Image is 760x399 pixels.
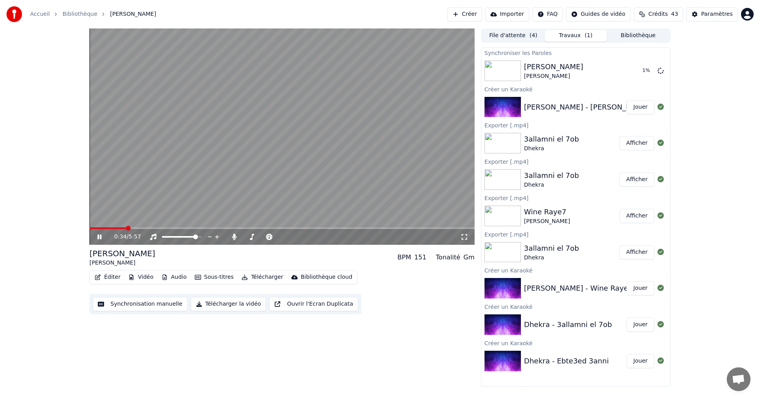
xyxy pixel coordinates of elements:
[6,6,22,22] img: youka
[671,10,678,18] span: 43
[110,10,156,18] span: [PERSON_NAME]
[619,245,654,259] button: Afficher
[634,7,683,21] button: Crédits43
[524,145,579,153] div: Dhekra
[464,253,475,262] div: Gm
[530,32,538,40] span: ( 4 )
[30,10,50,18] a: Accueil
[524,134,579,145] div: 3allamni el 7ob
[481,193,670,202] div: Exporter [.mp4]
[627,318,654,332] button: Jouer
[91,272,123,283] button: Éditer
[114,233,127,241] span: 0:34
[414,253,427,262] div: 151
[447,7,482,21] button: Créer
[269,297,358,311] button: Ouvrir l'Ecran Duplicata
[192,272,237,283] button: Sous-titres
[524,243,579,254] div: 3allamni el 7ob
[481,302,670,311] div: Créer un Karaoké
[93,297,188,311] button: Synchronisation manuelle
[524,72,583,80] div: [PERSON_NAME]
[301,273,352,281] div: Bibliothèque cloud
[89,248,155,259] div: [PERSON_NAME]
[545,30,607,42] button: Travaux
[619,209,654,223] button: Afficher
[481,229,670,239] div: Exporter [.mp4]
[191,297,266,311] button: Télécharger la vidéo
[481,338,670,348] div: Créer un Karaoké
[482,30,545,42] button: File d'attente
[566,7,631,21] button: Guides de vidéo
[619,136,654,150] button: Afficher
[238,272,286,283] button: Télécharger
[607,30,669,42] button: Bibliothèque
[532,7,563,21] button: FAQ
[524,206,570,217] div: Wine Raye7
[524,170,579,181] div: 3allamni el 7ob
[158,272,190,283] button: Audio
[481,120,670,130] div: Exporter [.mp4]
[481,84,670,94] div: Créer un Karaoké
[481,265,670,275] div: Créer un Karaoké
[686,7,738,21] button: Paramètres
[619,172,654,187] button: Afficher
[524,283,633,294] div: [PERSON_NAME] - Wine Raye7
[397,253,411,262] div: BPM
[627,354,654,368] button: Jouer
[524,356,609,367] div: Dhekra - Ebte3ed 3anni
[524,319,612,330] div: Dhekra - 3allamni el 7ob
[114,233,133,241] div: /
[524,254,579,262] div: Dhekra
[30,10,156,18] nav: breadcrumb
[524,217,570,225] div: [PERSON_NAME]
[481,48,670,57] div: Synchroniser les Paroles
[481,157,670,166] div: Exporter [.mp4]
[642,68,654,74] div: 1 %
[125,272,156,283] button: Vidéo
[648,10,668,18] span: Crédits
[524,61,583,72] div: [PERSON_NAME]
[485,7,529,21] button: Importer
[701,10,733,18] div: Paramètres
[524,102,650,113] div: [PERSON_NAME] - [PERSON_NAME]
[89,259,155,267] div: [PERSON_NAME]
[524,181,579,189] div: Dhekra
[63,10,97,18] a: Bibliothèque
[129,233,141,241] span: 5:57
[585,32,593,40] span: ( 1 )
[727,367,750,391] div: Ouvrir le chat
[627,100,654,114] button: Jouer
[627,281,654,295] button: Jouer
[436,253,460,262] div: Tonalité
